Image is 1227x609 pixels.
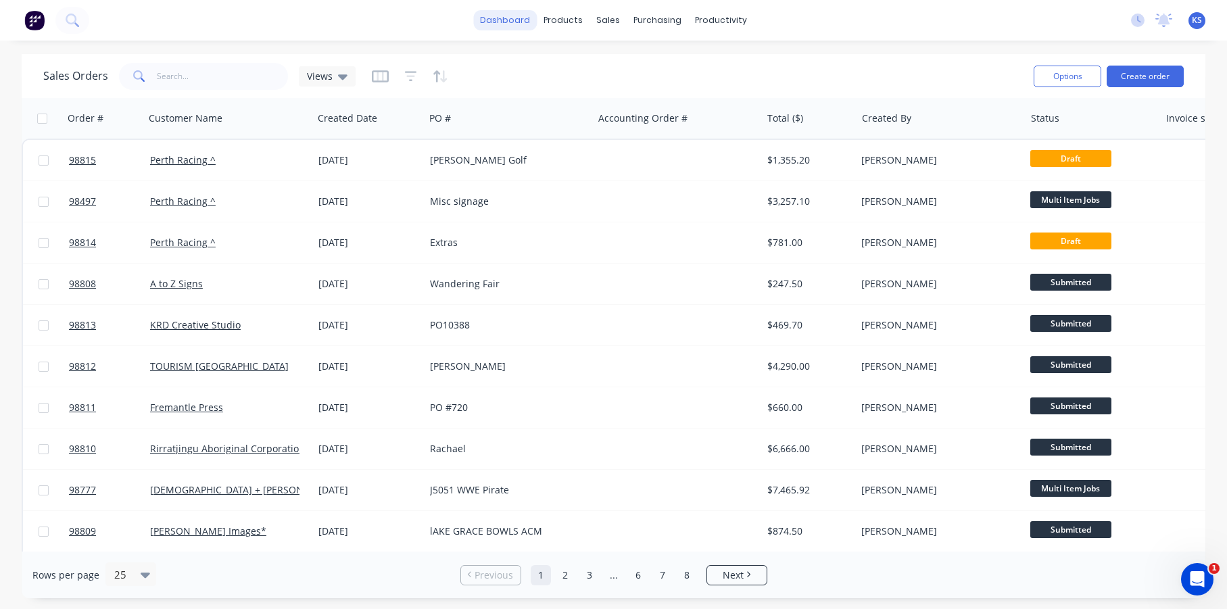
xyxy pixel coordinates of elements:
span: Submitted [1030,439,1111,456]
ul: Pagination [455,565,773,585]
a: KRD Creative Studio [150,318,241,331]
div: $247.50 [767,277,846,291]
div: Total ($) [767,112,803,125]
a: TOURISM [GEOGRAPHIC_DATA] [150,360,289,372]
img: Factory [24,10,45,30]
div: [PERSON_NAME] [861,401,1011,414]
div: Accounting Order # [598,112,688,125]
input: Search... [157,63,289,90]
a: Perth Racing ^ [150,195,216,208]
div: purchasing [627,10,688,30]
div: Status [1031,112,1059,125]
a: Page 2 [555,565,575,585]
span: 98812 [69,360,96,373]
div: [DATE] [318,195,419,208]
a: 98808 [69,264,150,304]
a: Page 8 [677,565,697,585]
div: Extras [430,236,580,249]
div: PO #720 [430,401,580,414]
div: [PERSON_NAME] [861,236,1011,249]
div: sales [590,10,627,30]
div: [PERSON_NAME] [861,360,1011,373]
span: 98810 [69,442,96,456]
span: Draft [1030,150,1111,167]
div: $7,465.92 [767,483,846,497]
a: Next page [707,568,767,582]
a: 98814 [69,222,150,263]
a: Page 3 [579,565,600,585]
div: [PERSON_NAME] [861,525,1011,538]
div: $6,666.00 [767,442,846,456]
div: PO # [429,112,451,125]
span: Submitted [1030,521,1111,538]
button: Create order [1107,66,1184,87]
div: PO10388 [430,318,580,332]
span: 1 [1209,563,1220,574]
a: A to Z Signs [150,277,203,290]
div: [PERSON_NAME] [861,442,1011,456]
span: 98813 [69,318,96,332]
span: Multi Item Jobs [1030,191,1111,208]
div: [PERSON_NAME] Golf [430,153,580,167]
a: Fremantle Press [150,401,223,414]
div: Misc signage [430,195,580,208]
div: Created By [862,112,911,125]
span: 98815 [69,153,96,167]
div: [PERSON_NAME] [861,318,1011,332]
div: [PERSON_NAME] [861,195,1011,208]
span: 98808 [69,277,96,291]
span: Rows per page [32,568,99,582]
a: 98815 [69,140,150,180]
div: $660.00 [767,401,846,414]
div: $1,355.20 [767,153,846,167]
a: 98809 [69,511,150,552]
h1: Sales Orders [43,70,108,82]
div: Rachael [430,442,580,456]
span: 98809 [69,525,96,538]
div: [DATE] [318,483,419,497]
a: Page 7 [652,565,673,585]
div: J5051 WWE Pirate [430,483,580,497]
div: products [537,10,590,30]
a: 98811 [69,387,150,428]
span: Submitted [1030,315,1111,332]
div: $3,257.10 [767,195,846,208]
a: Jump forward [604,565,624,585]
div: $781.00 [767,236,846,249]
span: 98814 [69,236,96,249]
div: [PERSON_NAME] [861,483,1011,497]
iframe: Intercom live chat [1181,563,1213,595]
a: 98497 [69,181,150,222]
div: [DATE] [318,153,419,167]
div: [PERSON_NAME] [861,153,1011,167]
div: Wandering Fair [430,277,580,291]
span: 98811 [69,401,96,414]
span: Multi Item Jobs [1030,480,1111,497]
a: Previous page [461,568,521,582]
button: Options [1034,66,1101,87]
div: Created Date [318,112,377,125]
div: [DATE] [318,401,419,414]
div: lAKE GRACE BOWLS ACM [430,525,580,538]
span: Submitted [1030,397,1111,414]
span: Submitted [1030,274,1111,291]
span: Draft [1030,233,1111,249]
span: KS [1192,14,1202,26]
a: 98813 [69,305,150,345]
span: Submitted [1030,356,1111,373]
div: Customer Name [149,112,222,125]
div: [DATE] [318,318,419,332]
div: [DATE] [318,442,419,456]
div: $874.50 [767,525,846,538]
div: [DATE] [318,236,419,249]
a: 98810 [69,429,150,469]
span: Next [723,568,744,582]
a: 98777 [69,470,150,510]
a: Perth Racing ^ [150,236,216,249]
div: Order # [68,112,103,125]
a: Perth Racing ^ [150,153,216,166]
a: Rirratjingu Aboriginal Corporation [150,442,305,455]
div: $4,290.00 [767,360,846,373]
a: [PERSON_NAME] Images* [150,525,266,537]
a: dashboard [473,10,537,30]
